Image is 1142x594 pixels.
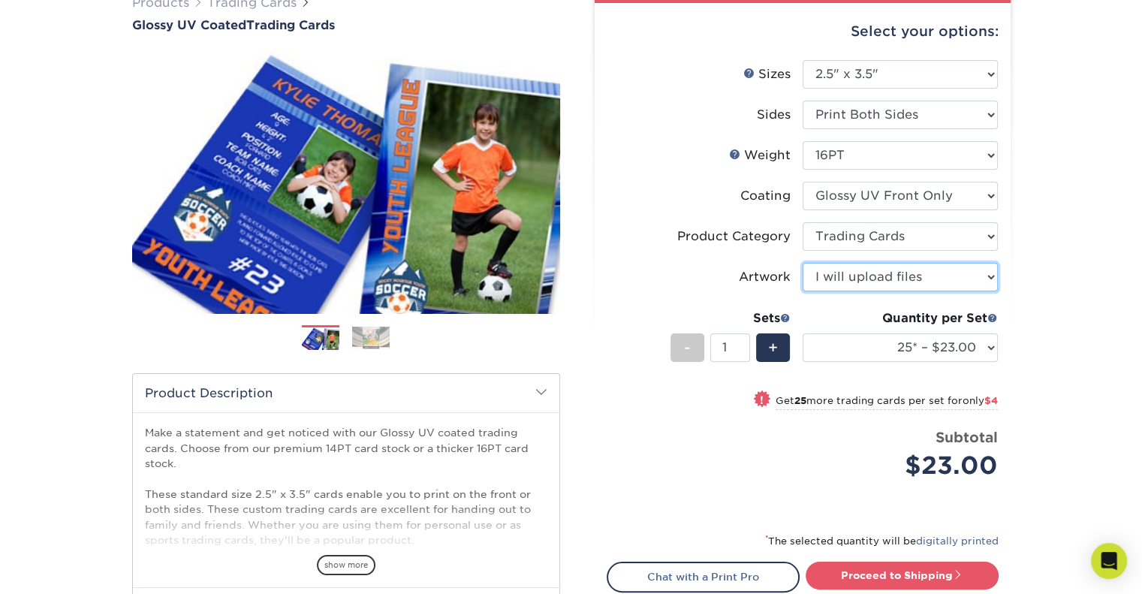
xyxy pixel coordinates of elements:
[936,429,998,445] strong: Subtotal
[133,374,559,412] h2: Product Description
[743,65,791,83] div: Sizes
[806,562,999,589] a: Proceed to Shipping
[760,392,764,408] span: !
[670,309,791,327] div: Sets
[916,535,999,547] a: digitally printed
[794,395,806,406] strong: 25
[740,187,791,205] div: Coating
[739,268,791,286] div: Artwork
[768,336,778,359] span: +
[132,18,560,32] a: Glossy UV CoatedTrading Cards
[302,326,339,351] img: Trading Cards 01
[677,228,791,246] div: Product Category
[757,106,791,124] div: Sides
[729,146,791,164] div: Weight
[4,548,128,589] iframe: Google Customer Reviews
[684,336,691,359] span: -
[132,18,560,32] h1: Trading Cards
[803,309,998,327] div: Quantity per Set
[765,535,999,547] small: The selected quantity will be
[814,448,998,484] div: $23.00
[607,562,800,592] a: Chat with a Print Pro
[963,395,998,406] span: only
[132,18,246,32] span: Glossy UV Coated
[317,555,375,575] span: show more
[132,34,560,330] img: Glossy UV Coated 01
[352,327,390,349] img: Trading Cards 02
[607,3,999,60] div: Select your options:
[984,395,998,406] span: $4
[776,395,998,410] small: Get more trading cards per set for
[1091,543,1127,579] div: Open Intercom Messenger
